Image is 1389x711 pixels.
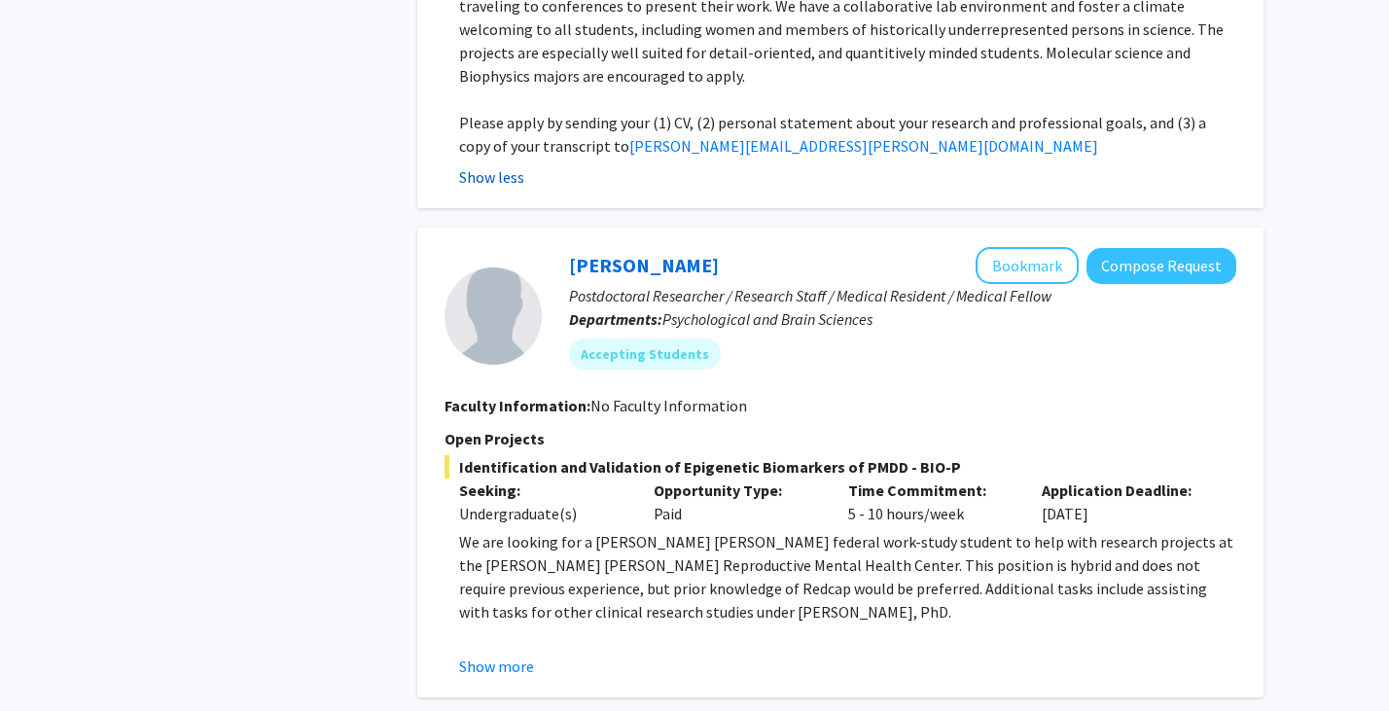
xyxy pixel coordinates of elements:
button: Compose Request to Victoria Paone [1086,248,1236,284]
p: Please apply by sending your (1) CV, (2) personal statement about your research and professional ... [459,111,1236,158]
b: Departments: [569,309,662,329]
a: [PERSON_NAME][EMAIL_ADDRESS][PERSON_NAME][DOMAIN_NAME] [629,136,1098,156]
p: Time Commitment: [848,479,1014,502]
p: Seeking: [459,479,624,502]
div: Undergraduate(s) [459,502,624,525]
span: Psychological and Brain Sciences [662,309,873,329]
div: 5 - 10 hours/week [834,479,1028,525]
mat-chip: Accepting Students [569,338,721,370]
p: We are looking for a [PERSON_NAME] [PERSON_NAME] federal work-study student to help with research... [459,530,1236,623]
button: Show more [459,655,534,678]
div: [DATE] [1027,479,1222,525]
button: Show less [459,165,524,189]
iframe: Chat [15,623,83,696]
p: Opportunity Type: [654,479,819,502]
p: Open Projects [445,427,1236,450]
p: Application Deadline: [1042,479,1207,502]
div: Paid [639,479,834,525]
button: Add Victoria Paone to Bookmarks [976,247,1079,284]
b: Faculty Information: [445,396,590,415]
a: [PERSON_NAME] [569,253,719,277]
p: Postdoctoral Researcher / Research Staff / Medical Resident / Medical Fellow [569,284,1236,307]
span: No Faculty Information [590,396,747,415]
span: Identification and Validation of Epigenetic Biomarkers of PMDD - BIO-P [445,455,1236,479]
